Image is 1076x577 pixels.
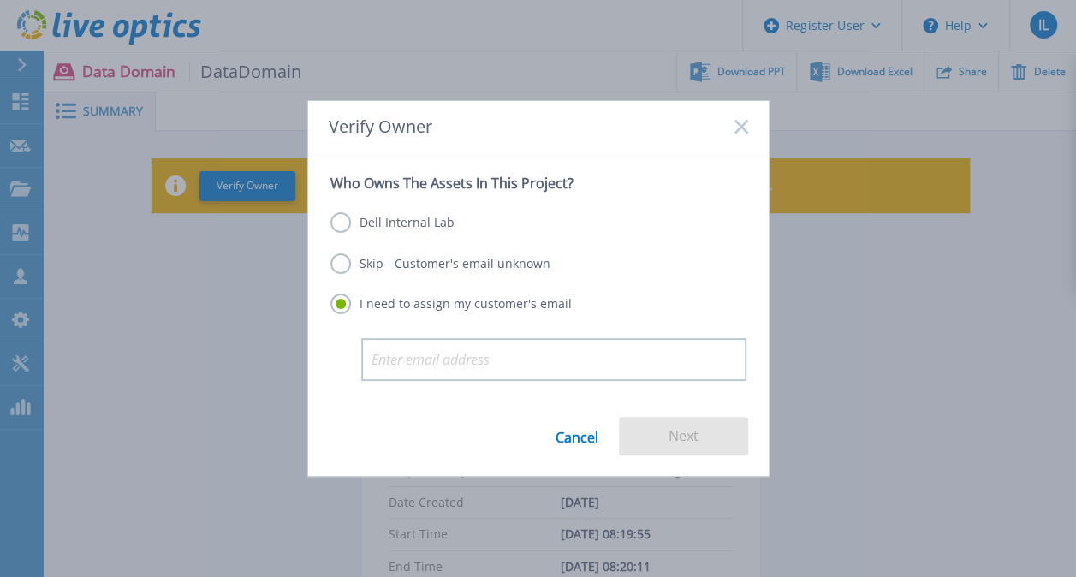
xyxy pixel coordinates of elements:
span: Verify Owner [329,116,432,136]
button: Next [619,417,748,455]
input: Enter email address [361,338,746,381]
label: I need to assign my customer's email [330,294,572,314]
label: Skip - Customer's email unknown [330,253,550,274]
a: Cancel [556,417,598,455]
label: Dell Internal Lab [330,212,455,233]
p: Who Owns The Assets In This Project? [330,175,746,192]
